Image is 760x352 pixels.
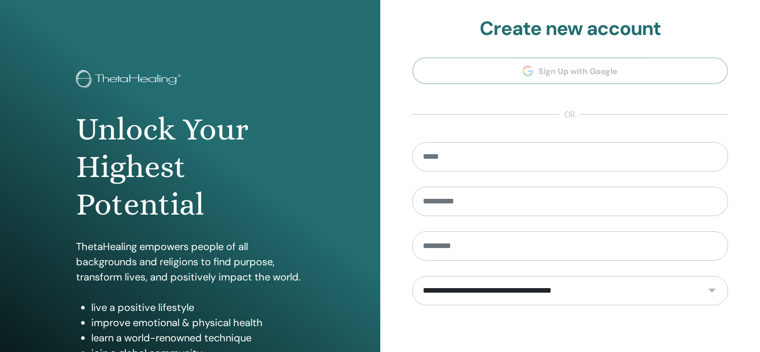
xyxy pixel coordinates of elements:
[559,109,581,121] span: or
[76,239,304,285] p: ThetaHealing empowers people of all backgrounds and religions to find purpose, transform lives, a...
[91,315,304,330] li: improve emotional & physical health
[412,17,729,41] h2: Create new account
[91,300,304,315] li: live a positive lifestyle
[76,111,304,224] h1: Unlock Your Highest Potential
[91,330,304,345] li: learn a world-renowned technique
